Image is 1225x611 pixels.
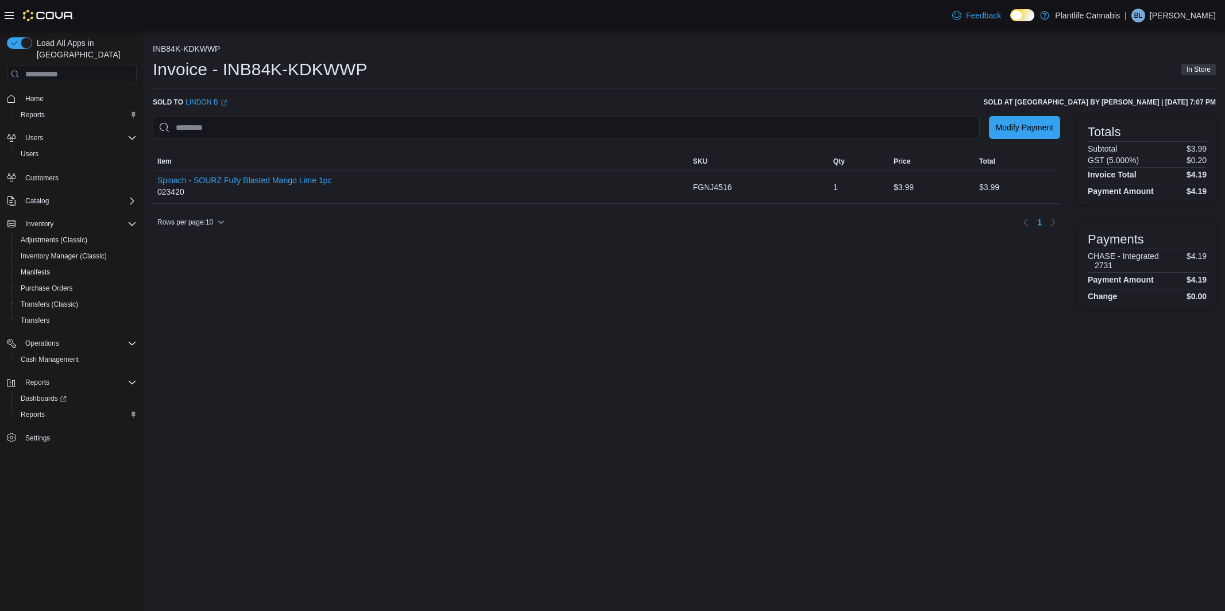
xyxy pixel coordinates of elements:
button: INB84K-KDKWWP [153,44,220,53]
input: This is a search bar. As you type, the results lower in the page will automatically filter. [153,116,980,139]
a: Adjustments (Classic) [16,233,92,247]
button: Spinach - SOURZ Fully Blasted Mango Lime 1pc [157,176,331,185]
div: $3.99 [975,176,1060,199]
button: SKU [689,152,829,171]
button: Adjustments (Classic) [11,232,141,248]
span: Adjustments (Classic) [21,235,87,245]
button: Settings [2,430,141,446]
span: Customers [25,173,59,183]
h4: Payment Amount [1088,187,1154,196]
a: Customers [21,171,63,185]
h6: CHASE - Integrated [1088,252,1159,261]
a: Reports [16,108,49,122]
span: Item [157,157,172,166]
span: Reports [21,410,45,419]
a: Feedback [948,4,1006,27]
span: 1 [1037,216,1042,228]
span: Adjustments (Classic) [16,233,137,247]
button: Users [21,131,48,145]
input: Dark Mode [1010,9,1034,21]
span: Users [21,149,38,158]
span: Reports [21,376,137,389]
button: Transfers (Classic) [11,296,141,312]
button: Page 1 of 1 [1033,213,1046,231]
span: Users [16,147,137,161]
button: Rows per page:10 [153,215,229,229]
div: Sold to [153,98,227,107]
span: Users [21,131,137,145]
button: Users [11,146,141,162]
h4: $4.19 [1187,170,1207,179]
span: Home [25,94,44,103]
span: Reports [21,110,45,119]
p: $4.19 [1187,252,1207,270]
h6: Subtotal [1088,144,1117,153]
button: Previous page [1019,215,1033,229]
button: Reports [21,376,54,389]
button: Operations [21,337,64,350]
span: Manifests [16,265,137,279]
button: Modify Payment [989,116,1060,139]
nav: Pagination for table: MemoryTable from EuiInMemoryTable [1019,213,1060,231]
span: Transfers (Classic) [21,300,78,309]
span: Transfers (Classic) [16,297,137,311]
button: Inventory [2,216,141,232]
span: Catalog [25,196,49,206]
span: Rows per page : 10 [157,218,213,227]
a: Inventory Manager (Classic) [16,249,111,263]
p: [PERSON_NAME] [1150,9,1216,22]
span: Total [979,157,995,166]
button: Cash Management [11,351,141,368]
h6: Sold at [GEOGRAPHIC_DATA] by [PERSON_NAME] | [DATE] 7:07 PM [983,98,1216,107]
span: Transfers [16,314,137,327]
span: Catalog [21,194,137,208]
button: Price [889,152,975,171]
span: Inventory Manager (Classic) [21,252,107,261]
h4: $4.19 [1187,275,1207,284]
button: Reports [11,407,141,423]
span: Cash Management [21,355,79,364]
nav: An example of EuiBreadcrumbs [153,44,1216,56]
p: $0.20 [1187,156,1207,165]
div: 1 [829,176,889,199]
h3: Totals [1088,125,1120,139]
span: Reports [16,408,137,421]
span: Purchase Orders [21,284,73,293]
span: SKU [693,157,708,166]
button: Inventory [21,217,58,231]
span: Dashboards [21,394,67,403]
button: Total [975,152,1060,171]
span: Cash Management [16,353,137,366]
h4: Invoice Total [1088,170,1137,179]
div: Bruno Leest [1131,9,1145,22]
a: Manifests [16,265,55,279]
span: Customers [21,170,137,184]
a: Reports [16,408,49,421]
a: Settings [21,431,55,445]
span: Modify Payment [996,122,1053,133]
button: Home [2,90,141,107]
button: Manifests [11,264,141,280]
a: Users [16,147,43,161]
span: Operations [25,339,59,348]
span: Inventory Manager (Classic) [16,249,137,263]
a: Home [21,92,48,106]
button: Inventory Manager (Classic) [11,248,141,264]
h6: 2731 [1095,261,1159,270]
div: $3.99 [889,176,975,199]
span: Users [25,133,43,142]
span: In Store [1187,64,1211,75]
span: Dashboards [16,392,137,405]
button: Qty [829,152,889,171]
div: 023420 [157,176,331,199]
a: Cash Management [16,353,83,366]
button: Next page [1046,215,1060,229]
h4: $0.00 [1187,292,1207,301]
button: Customers [2,169,141,185]
span: Dark Mode [1010,21,1011,22]
p: | [1124,9,1127,22]
span: Reports [25,378,49,387]
button: Catalog [2,193,141,209]
button: Operations [2,335,141,351]
button: Reports [2,374,141,390]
